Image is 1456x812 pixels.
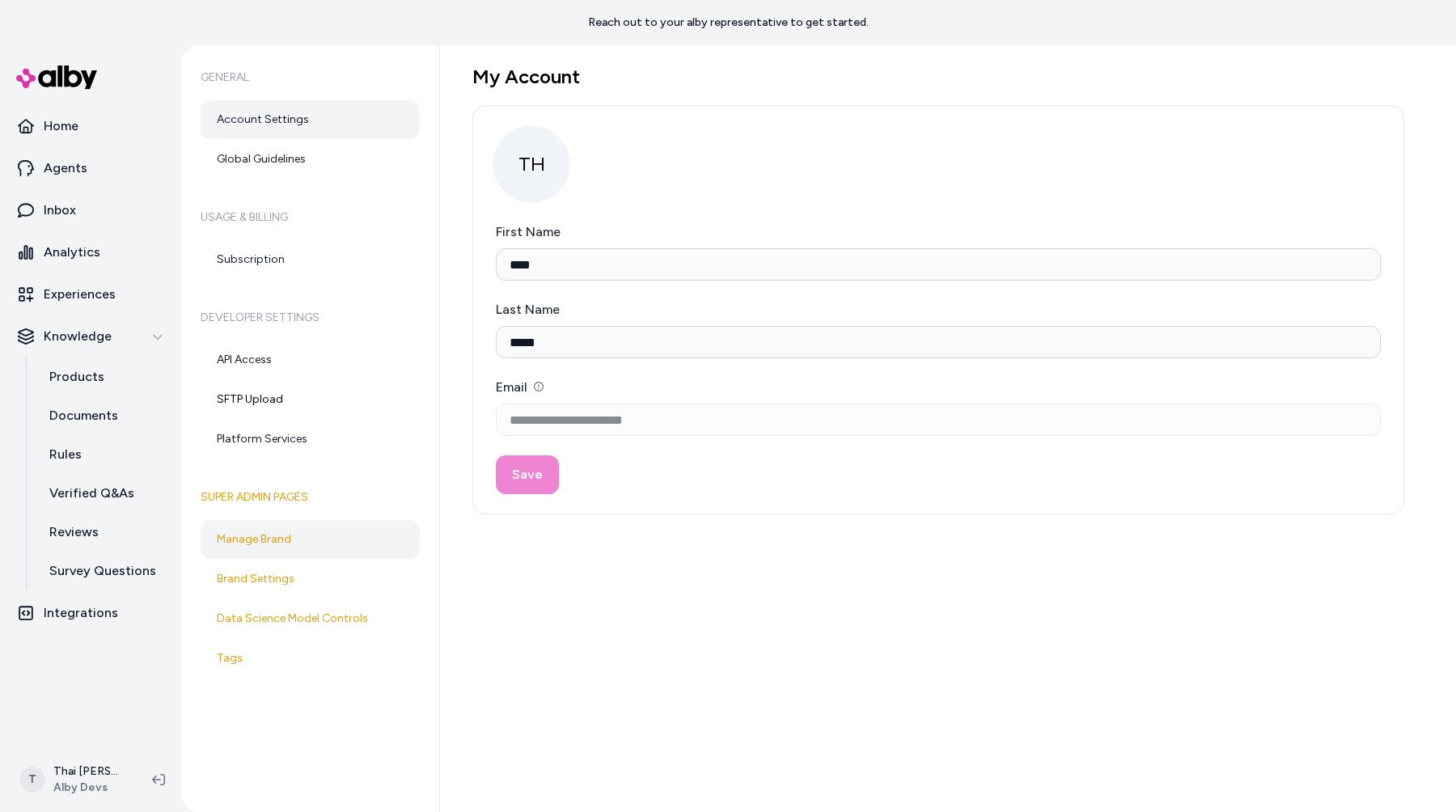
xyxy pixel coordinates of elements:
[6,594,175,632] a: Integrations
[19,767,45,793] span: T
[33,552,175,590] a: Survey Questions
[472,65,1404,89] h1: My Account
[10,754,139,806] button: TThai [PERSON_NAME]Alby Devs
[201,55,420,100] h6: General
[33,474,175,513] a: Verified Q&As
[496,379,544,395] label: Email
[201,639,420,678] a: Tags
[44,159,87,178] p: Agents
[49,367,104,387] p: Products
[6,149,175,188] a: Agents
[201,420,420,459] a: Platform Services
[16,66,97,89] img: alby Logo
[6,275,175,314] a: Experiences
[6,233,175,272] a: Analytics
[534,382,544,391] button: Email
[201,520,420,559] a: Manage Brand
[44,201,76,220] p: Inbox
[53,780,126,796] span: Alby Devs
[588,15,869,31] p: Reach out to your alby representative to get started.
[33,513,175,552] a: Reviews
[49,484,134,503] p: Verified Q&As
[496,224,561,239] label: First Name
[44,285,116,304] p: Experiences
[49,522,99,542] p: Reviews
[201,295,420,340] h6: Developer Settings
[33,396,175,435] a: Documents
[53,763,126,780] p: Thai [PERSON_NAME]
[201,195,420,240] h6: Usage & Billing
[496,302,560,317] label: Last Name
[493,125,570,203] span: TH
[44,116,78,136] p: Home
[49,406,118,425] p: Documents
[49,561,156,581] p: Survey Questions
[33,357,175,396] a: Products
[201,340,420,379] a: API Access
[44,243,100,262] p: Analytics
[44,327,112,346] p: Knowledge
[6,317,175,356] button: Knowledge
[201,599,420,638] a: Data Science Model Controls
[201,475,420,520] h6: Super Admin Pages
[201,140,420,179] a: Global Guidelines
[201,560,420,598] a: Brand Settings
[201,100,420,139] a: Account Settings
[6,191,175,230] a: Inbox
[201,240,420,279] a: Subscription
[201,380,420,419] a: SFTP Upload
[6,107,175,146] a: Home
[33,435,175,474] a: Rules
[49,445,82,464] p: Rules
[44,603,118,623] p: Integrations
